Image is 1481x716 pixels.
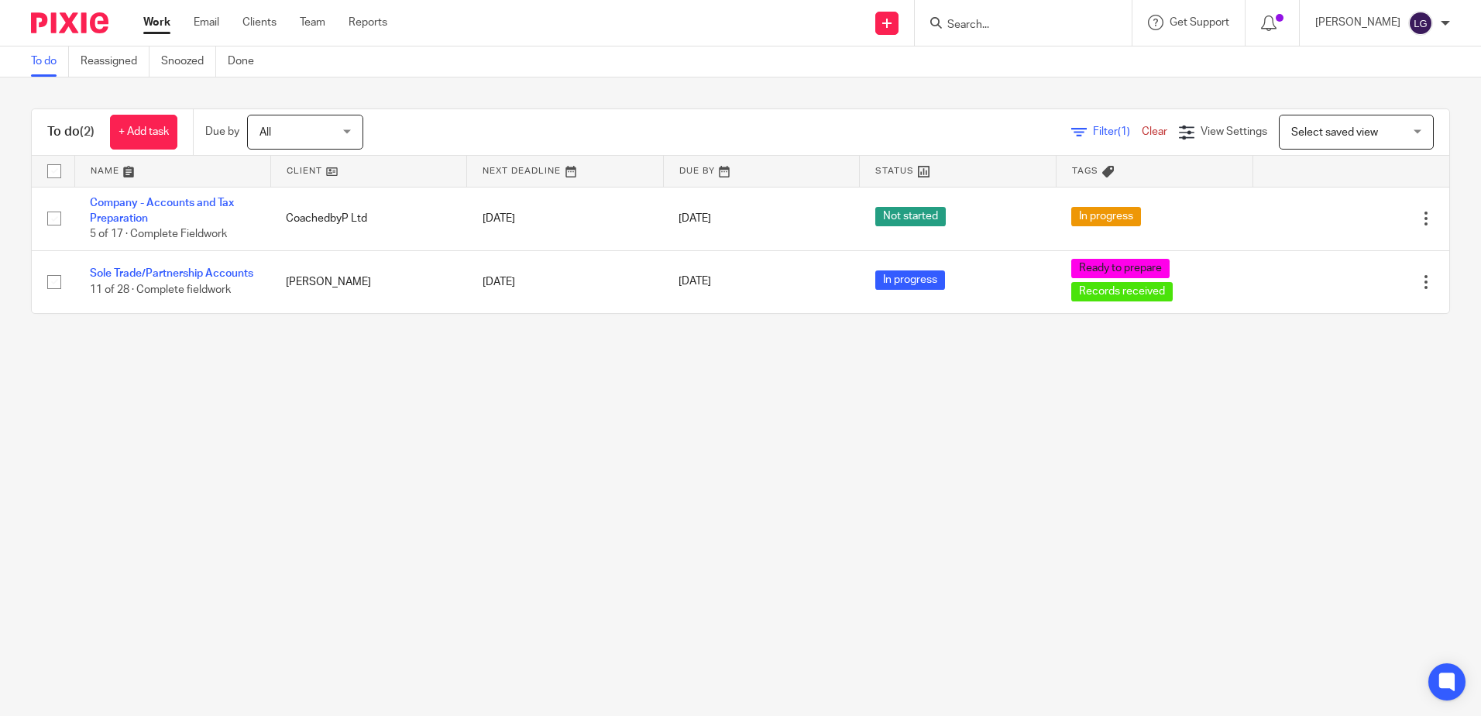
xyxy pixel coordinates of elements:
[80,126,94,138] span: (2)
[47,124,94,140] h1: To do
[90,198,234,224] a: Company - Accounts and Tax Preparation
[31,12,108,33] img: Pixie
[300,15,325,30] a: Team
[1071,207,1141,226] span: In progress
[161,46,216,77] a: Snoozed
[259,127,271,138] span: All
[143,15,170,30] a: Work
[228,46,266,77] a: Done
[946,19,1085,33] input: Search
[1093,126,1142,137] span: Filter
[270,250,466,313] td: [PERSON_NAME]
[194,15,219,30] a: Email
[1142,126,1167,137] a: Clear
[1072,167,1098,175] span: Tags
[467,187,663,250] td: [DATE]
[270,187,466,250] td: CoachedbyP Ltd
[205,124,239,139] p: Due by
[110,115,177,150] a: + Add task
[875,207,946,226] span: Not started
[349,15,387,30] a: Reports
[1170,17,1229,28] span: Get Support
[467,250,663,313] td: [DATE]
[1408,11,1433,36] img: svg%3E
[1201,126,1267,137] span: View Settings
[90,229,227,239] span: 5 of 17 · Complete Fieldwork
[875,270,945,290] span: In progress
[1291,127,1378,138] span: Select saved view
[1118,126,1130,137] span: (1)
[31,46,69,77] a: To do
[1315,15,1400,30] p: [PERSON_NAME]
[1071,282,1173,301] span: Records received
[1071,259,1170,278] span: Ready to prepare
[679,277,711,287] span: [DATE]
[242,15,277,30] a: Clients
[90,268,253,279] a: Sole Trade/Partnership Accounts
[90,284,231,295] span: 11 of 28 · Complete fieldwork
[81,46,149,77] a: Reassigned
[679,213,711,224] span: [DATE]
